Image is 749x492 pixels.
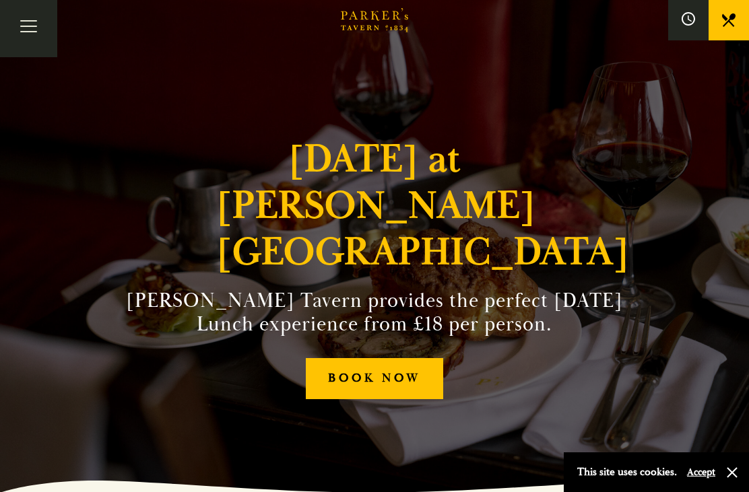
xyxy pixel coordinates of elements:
[121,289,628,337] h2: [PERSON_NAME] Tavern provides the perfect [DATE] Lunch experience from £18 per person.
[216,137,533,275] h1: [DATE] at [PERSON_NAME][GEOGRAPHIC_DATA]
[687,466,715,479] button: Accept
[725,466,739,479] button: Close and accept
[577,462,677,482] p: This site uses cookies.
[306,358,443,399] a: BOOK NOW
